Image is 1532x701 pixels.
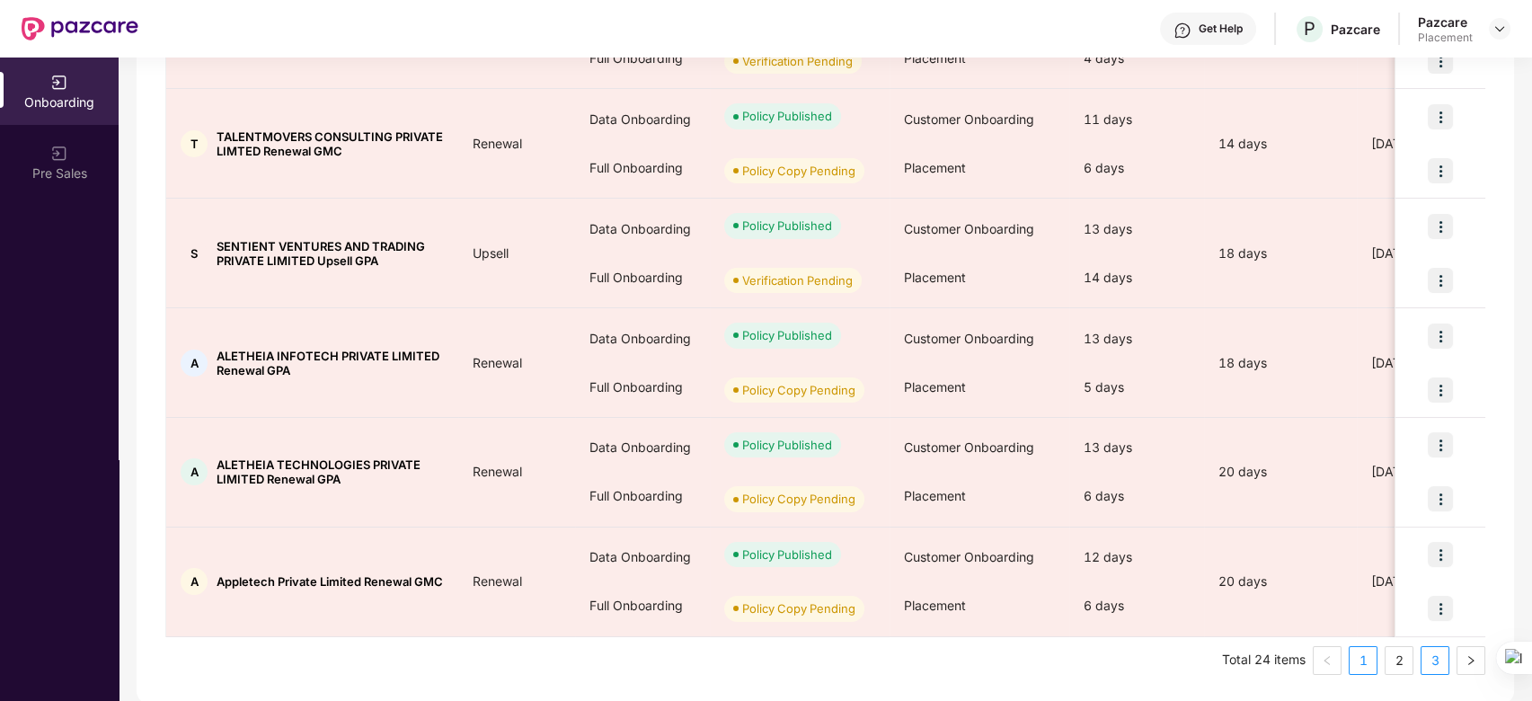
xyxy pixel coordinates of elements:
div: Pazcare [1418,13,1473,31]
img: icon [1428,214,1453,239]
span: Placement [904,160,966,175]
span: Customer Onboarding [904,439,1034,455]
li: 3 [1421,646,1449,675]
span: Customer Onboarding [904,549,1034,564]
div: Full Onboarding [575,472,710,520]
div: Policy Copy Pending [742,599,855,617]
div: Full Onboarding [575,144,710,192]
div: Data Onboarding [575,423,710,472]
img: icon [1428,377,1453,403]
button: right [1457,646,1485,675]
div: Policy Published [742,546,832,563]
div: [DATE] [1357,244,1492,263]
span: Customer Onboarding [904,221,1034,236]
img: New Pazcare Logo [22,17,138,40]
li: Total 24 items [1222,646,1306,675]
span: Renewal [458,573,536,589]
img: svg+xml;base64,PHN2ZyB3aWR0aD0iMjAiIGhlaWdodD0iMjAiIHZpZXdCb3g9IjAgMCAyMCAyMCIgZmlsbD0ibm9uZSIgeG... [50,145,68,163]
span: Placement [904,598,966,613]
li: 2 [1385,646,1413,675]
div: 6 days [1069,472,1204,520]
div: [DATE] [1357,572,1492,591]
li: Next Page [1457,646,1485,675]
span: TALENTMOVERS CONSULTING PRIVATE LIMTED Renewal GMC [217,129,444,158]
div: Data Onboarding [575,533,710,581]
span: Placement [904,50,966,66]
img: icon [1428,104,1453,129]
div: 6 days [1069,144,1204,192]
span: Upsell [458,245,523,261]
img: icon [1428,158,1453,183]
div: A [181,568,208,595]
div: Placement [1418,31,1473,45]
div: 13 days [1069,205,1204,253]
div: [DATE] [1357,353,1492,373]
span: left [1322,655,1333,666]
div: 4 days [1069,34,1204,83]
div: 14 days [1204,134,1357,154]
img: icon [1428,432,1453,457]
div: 6 days [1069,581,1204,630]
div: 5 days [1069,363,1204,412]
span: Placement [904,488,966,503]
div: [DATE] [1357,134,1492,154]
button: left [1313,646,1342,675]
span: Placement [904,379,966,395]
img: svg+xml;base64,PHN2ZyB3aWR0aD0iMjAiIGhlaWdodD0iMjAiIHZpZXdCb3g9IjAgMCAyMCAyMCIgZmlsbD0ibm9uZSIgeG... [50,74,68,92]
div: Data Onboarding [575,315,710,363]
div: 18 days [1204,244,1357,263]
li: Previous Page [1313,646,1342,675]
div: Policy Published [742,436,832,454]
div: Data Onboarding [575,95,710,144]
div: 18 days [1204,353,1357,373]
span: right [1466,655,1476,666]
img: icon [1428,542,1453,567]
div: Full Onboarding [575,363,710,412]
div: Full Onboarding [575,34,710,83]
img: icon [1428,268,1453,293]
img: svg+xml;base64,PHN2ZyBpZD0iSGVscC0zMngzMiIgeG1sbnM9Imh0dHA6Ly93d3cudzMub3JnLzIwMDAvc3ZnIiB3aWR0aD... [1173,22,1191,40]
img: icon [1428,49,1453,74]
span: Placement [904,270,966,285]
img: icon [1428,596,1453,621]
div: Data Onboarding [575,205,710,253]
div: Policy Copy Pending [742,162,855,180]
span: SENTIENT VENTURES AND TRADING PRIVATE LIMITED Upsell GPA [217,239,444,268]
div: Policy Copy Pending [742,490,855,508]
div: 11 days [1069,95,1204,144]
img: icon [1428,486,1453,511]
a: 1 [1350,647,1377,674]
img: svg+xml;base64,PHN2ZyBpZD0iRHJvcGRvd24tMzJ4MzIiIHhtbG5zPSJodHRwOi8vd3d3LnczLm9yZy8yMDAwL3N2ZyIgd2... [1492,22,1507,36]
img: icon [1428,324,1453,349]
div: Pazcare [1331,21,1380,38]
li: 1 [1349,646,1377,675]
div: Policy Published [742,326,832,344]
div: Policy Published [742,217,832,235]
div: A [181,458,208,485]
div: A [181,350,208,377]
div: T [181,130,208,157]
div: 12 days [1069,533,1204,581]
span: P [1304,18,1315,40]
div: Policy Published [742,107,832,125]
span: Renewal [458,355,536,370]
div: Verification Pending [742,271,853,289]
div: 14 days [1069,253,1204,302]
span: ALETHEIA INFOTECH PRIVATE LIMITED Renewal GPA [217,349,444,377]
div: S [181,240,208,267]
div: Get Help [1199,22,1243,36]
span: ALETHEIA TECHNOLOGIES PRIVATE LIMITED Renewal GPA [217,457,444,486]
div: 13 days [1069,423,1204,472]
span: Appletech Private Limited Renewal GMC [217,574,443,589]
div: Verification Pending [742,52,853,70]
div: 20 days [1204,462,1357,482]
div: Policy Copy Pending [742,381,855,399]
a: 3 [1421,647,1448,674]
div: Full Onboarding [575,253,710,302]
span: Customer Onboarding [904,111,1034,127]
span: Renewal [458,464,536,479]
a: 2 [1386,647,1412,674]
span: Renewal [458,136,536,151]
span: Customer Onboarding [904,331,1034,346]
div: 13 days [1069,315,1204,363]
